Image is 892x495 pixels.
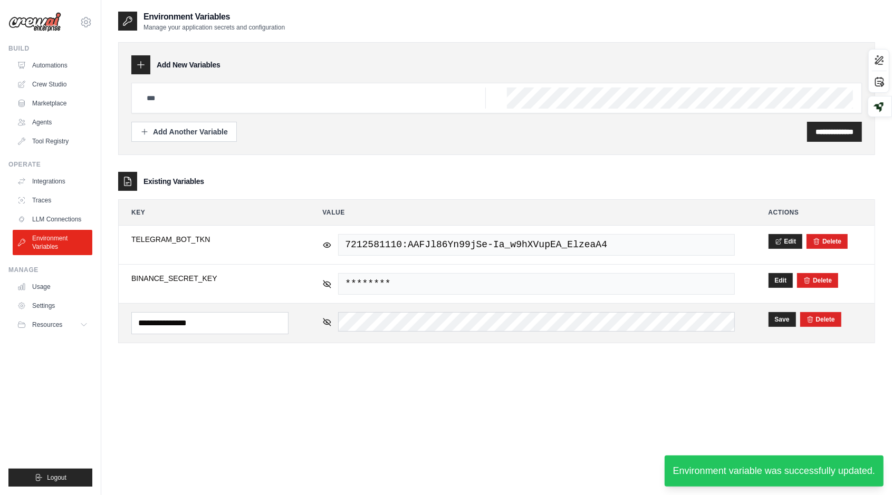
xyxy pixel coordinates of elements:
a: Environment Variables [13,230,92,255]
div: Environment variable was successfully updated. [665,455,884,487]
a: LLM Connections [13,211,92,228]
span: BINANCE_SECRET_KEY [131,273,289,284]
a: Usage [13,278,92,295]
div: Operate [8,160,92,169]
a: Marketplace [13,95,92,112]
h2: Environment Variables [143,11,285,23]
a: Traces [13,192,92,209]
button: Delete [813,237,841,246]
button: Delete [807,315,835,324]
button: Edit [769,273,793,288]
button: Save [769,312,796,327]
span: Resources [32,321,62,329]
a: Agents [13,114,92,131]
th: Key [119,200,301,225]
div: Build [8,44,92,53]
span: 7212581110:AAFJl86Yn99jSe-Ia_w9hXVupEA_ElzeaA4 [338,234,734,256]
a: Automations [13,57,92,74]
span: TELEGRAM_BOT_TKN [131,234,289,245]
h3: Existing Variables [143,176,204,187]
th: Actions [756,200,875,225]
a: Settings [13,297,92,314]
button: Logout [8,469,92,487]
div: Manage [8,266,92,274]
h3: Add New Variables [157,60,220,70]
button: Resources [13,316,92,333]
th: Value [310,200,747,225]
button: Delete [803,276,832,285]
button: Add Another Variable [131,122,237,142]
a: Tool Registry [13,133,92,150]
p: Manage your application secrets and configuration [143,23,285,32]
img: Logo [8,12,61,32]
div: Add Another Variable [140,127,228,137]
button: Edit [769,234,803,249]
span: Logout [47,473,66,482]
a: Integrations [13,173,92,190]
a: Crew Studio [13,76,92,93]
